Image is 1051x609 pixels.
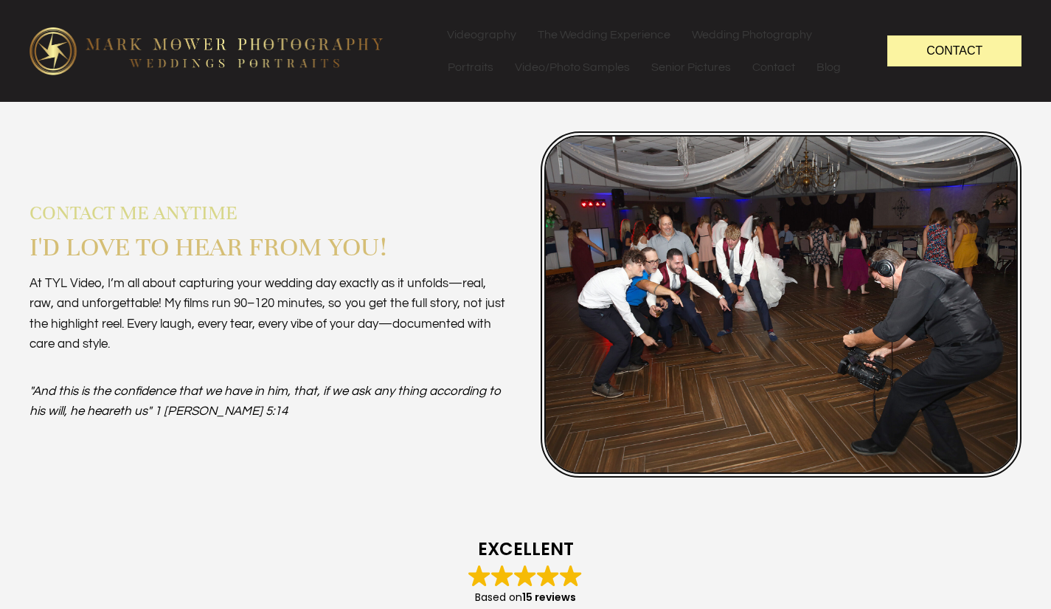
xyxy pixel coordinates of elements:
img: Google [560,565,582,587]
a: Wedding Photography [681,18,822,51]
a: Contact [742,51,805,83]
strong: EXCELLENT [30,537,1021,562]
em: "And this is the confidence that we have in him, that, if we ask any thing according to his will,... [30,385,502,418]
img: Mark Mower [541,131,1022,478]
a: Portraits [437,51,504,83]
strong: 15 reviews [522,590,576,605]
img: logo-edit1 [30,27,384,75]
a: Videography [437,18,527,51]
a: The Wedding Experience [527,18,681,51]
a: Contact [887,35,1021,66]
span: Contact [926,44,982,57]
img: Google [514,565,536,587]
span: I'd love to hear from you! [30,227,386,266]
img: Google [537,565,559,587]
img: Google [491,565,513,587]
img: Google [468,565,490,587]
nav: Menu [437,18,858,83]
span: Contact me anytime [30,199,237,227]
span: Based on [475,591,576,605]
a: Blog [806,51,851,83]
p: At TYL Video, I’m all about capturing your wedding day exactly as it unfolds—real, raw, and unfor... [30,274,511,354]
a: Video/Photo Samples [504,51,640,83]
a: Senior Pictures [641,51,741,83]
